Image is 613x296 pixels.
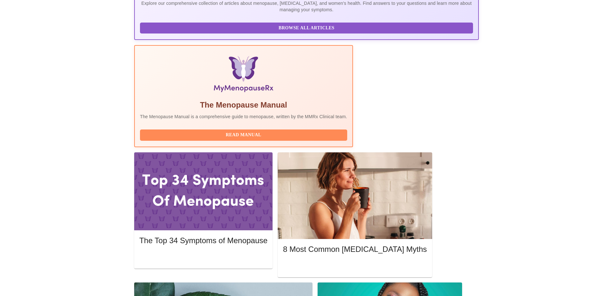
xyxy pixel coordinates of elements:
a: Read More [139,254,269,259]
span: Read Manual [146,131,341,139]
span: Browse All Articles [146,24,467,32]
h5: The Menopause Manual [140,100,347,110]
a: Read Manual [140,132,349,137]
span: Read More [146,253,261,261]
button: Read More [283,261,427,272]
img: Menopause Manual [173,56,314,95]
a: Read More [283,263,428,268]
h5: The Top 34 Symptoms of Menopause [139,235,267,246]
a: Browse All Articles [140,25,475,30]
span: Read More [289,262,420,270]
button: Read Manual [140,129,347,141]
button: Browse All Articles [140,23,473,34]
button: Read More [139,252,267,263]
h5: 8 Most Common [MEDICAL_DATA] Myths [283,244,427,254]
p: The Menopause Manual is a comprehensive guide to menopause, written by the MMRx Clinical team. [140,113,347,120]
